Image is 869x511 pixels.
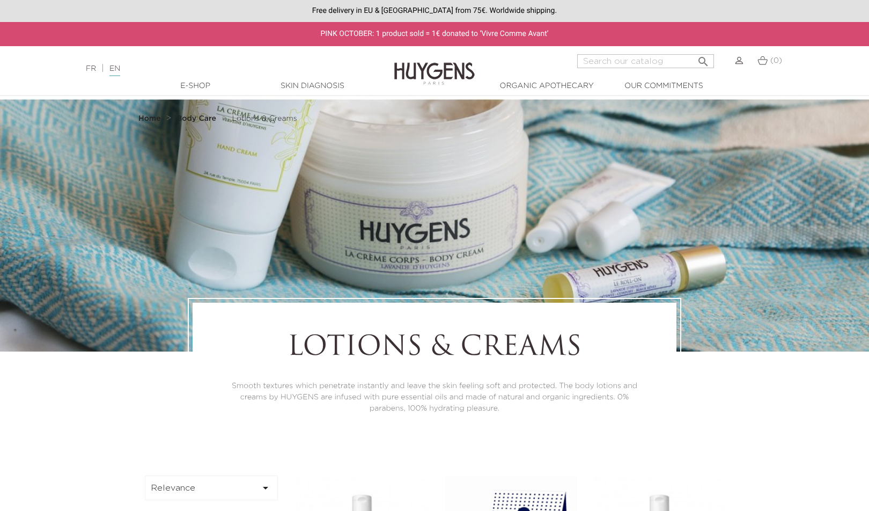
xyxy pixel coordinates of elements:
[610,81,717,92] a: Our commitments
[145,476,278,500] button: Relevance
[176,114,219,123] a: Body Care
[222,381,647,414] p: Smooth textures which penetrate instantly and leave the skin feeling soft and protected. The body...
[697,52,710,65] i: 
[259,481,272,494] i: 
[259,81,366,92] a: Skin Diagnosis
[80,62,354,75] div: |
[138,114,163,123] a: Home
[138,115,161,122] strong: Home
[86,65,96,72] a: FR
[770,57,782,64] span: (0)
[222,332,647,364] h1: Lotions & Creams
[493,81,600,92] a: Organic Apothecary
[176,115,216,122] strong: Body Care
[109,65,120,76] a: EN
[577,54,714,68] input: Search
[232,115,297,122] span: Lotions & Creams
[232,114,297,123] a: Lotions & Creams
[694,51,713,65] button: 
[142,81,249,92] a: E-Shop
[394,45,475,86] img: Huygens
